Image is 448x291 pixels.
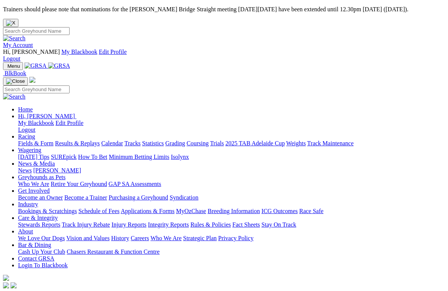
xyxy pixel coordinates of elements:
[18,181,49,187] a: Who We Are
[62,221,110,228] a: Track Injury Rebate
[3,93,26,100] img: Search
[18,201,38,207] a: Industry
[18,140,445,147] div: Racing
[3,49,445,62] div: My Account
[18,194,445,201] div: Get Involved
[18,106,33,113] a: Home
[190,221,231,228] a: Rules & Policies
[3,275,9,281] img: logo-grsa-white.png
[55,140,100,146] a: Results & Replays
[18,235,445,242] div: About
[208,208,260,214] a: Breeding Information
[148,221,189,228] a: Integrity Reports
[166,140,185,146] a: Grading
[3,85,70,93] input: Search
[18,133,35,140] a: Racing
[18,167,32,174] a: News
[3,55,20,62] a: Logout
[170,194,198,201] a: Syndication
[18,154,445,160] div: Wagering
[109,154,169,160] a: Minimum Betting Limits
[176,208,206,214] a: MyOzChase
[18,154,49,160] a: [DATE] Tips
[29,77,35,83] img: logo-grsa-white.png
[109,181,161,187] a: GAP SA Assessments
[6,78,25,84] img: Close
[5,70,26,76] span: BlkBook
[18,181,445,187] div: Greyhounds as Pets
[6,20,15,26] img: X
[111,221,146,228] a: Injury Reports
[18,235,65,241] a: We Love Our Dogs
[18,262,68,268] a: Login To Blackbook
[3,62,23,70] button: Toggle navigation
[24,62,47,69] img: GRSA
[48,62,70,69] img: GRSA
[18,113,76,119] a: Hi, [PERSON_NAME]
[101,140,123,146] a: Calendar
[11,282,17,288] img: twitter.svg
[3,282,9,288] img: facebook.svg
[64,194,107,201] a: Become a Trainer
[18,194,63,201] a: Become an Owner
[61,49,97,55] a: My Blackbook
[171,154,189,160] a: Isolynx
[131,235,149,241] a: Careers
[18,215,58,221] a: Care & Integrity
[66,235,109,241] a: Vision and Values
[142,140,164,146] a: Statistics
[18,126,35,133] a: Logout
[3,27,70,35] input: Search
[33,167,81,174] a: [PERSON_NAME]
[18,174,65,180] a: Greyhounds as Pets
[56,120,84,126] a: Edit Profile
[225,140,285,146] a: 2025 TAB Adelaide Cup
[307,140,354,146] a: Track Maintenance
[18,242,51,248] a: Bar & Dining
[78,208,119,214] a: Schedule of Fees
[218,235,254,241] a: Privacy Policy
[3,42,33,48] a: My Account
[8,63,20,69] span: Menu
[18,160,55,167] a: News & Media
[3,35,26,42] img: Search
[18,208,445,215] div: Industry
[18,120,54,126] a: My Blackbook
[51,181,107,187] a: Retire Your Greyhound
[3,6,445,13] p: Trainers should please note that nominations for the [PERSON_NAME] Bridge Straight meeting [DATE]...
[18,255,54,262] a: Contact GRSA
[18,208,77,214] a: Bookings & Scratchings
[99,49,127,55] a: Edit Profile
[261,221,296,228] a: Stay On Track
[3,19,18,27] button: Close
[187,140,209,146] a: Coursing
[150,235,182,241] a: Who We Are
[111,235,129,241] a: History
[125,140,141,146] a: Tracks
[299,208,323,214] a: Race Safe
[78,154,108,160] a: How To Bet
[183,235,217,241] a: Strategic Plan
[18,228,33,235] a: About
[18,120,445,133] div: Hi, [PERSON_NAME]
[3,49,60,55] span: Hi, [PERSON_NAME]
[51,154,76,160] a: SUREpick
[18,113,75,119] span: Hi, [PERSON_NAME]
[232,221,260,228] a: Fact Sheets
[18,167,445,174] div: News & Media
[18,221,60,228] a: Stewards Reports
[67,248,159,255] a: Chasers Restaurant & Function Centre
[121,208,175,214] a: Applications & Forms
[109,194,168,201] a: Purchasing a Greyhound
[18,221,445,228] div: Care & Integrity
[286,140,306,146] a: Weights
[210,140,224,146] a: Trials
[18,248,65,255] a: Cash Up Your Club
[18,187,50,194] a: Get Involved
[18,147,41,153] a: Wagering
[18,140,53,146] a: Fields & Form
[3,70,26,76] a: BlkBook
[261,208,298,214] a: ICG Outcomes
[18,248,445,255] div: Bar & Dining
[3,77,28,85] button: Toggle navigation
